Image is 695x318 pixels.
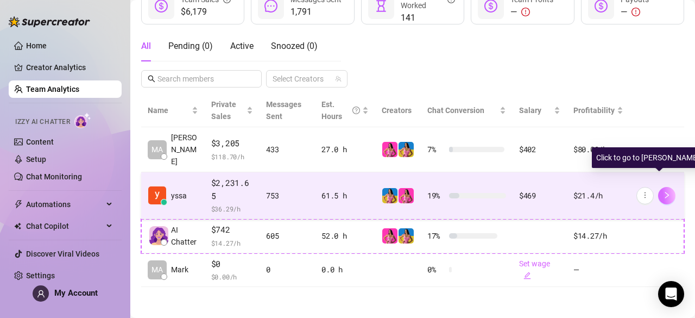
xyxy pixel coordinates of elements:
div: — [621,5,649,18]
img: Ukrainian [399,142,414,157]
span: $3,205 [211,137,253,150]
span: $6,179 [181,5,231,18]
span: $0 [211,258,253,271]
th: Name [141,94,205,127]
span: Chat Conversion [427,106,484,115]
span: $ 0.00 /h [211,271,253,282]
span: question-circle [352,98,360,122]
div: Est. Hours [321,98,360,122]
a: Settings [26,271,55,280]
img: yssa [148,186,166,204]
div: 753 [266,190,308,202]
img: Chat Copilot [14,222,21,230]
span: $742 [211,223,253,236]
div: 605 [266,230,308,242]
a: Creator Analytics [26,59,113,76]
div: 52.0 h [321,230,369,242]
span: Private Sales [211,100,236,121]
span: My Account [54,288,98,298]
span: MA [151,144,163,155]
span: AI Chatter [171,224,198,248]
span: edit [523,272,531,279]
span: 17 % [427,230,445,242]
span: 1,791 [290,5,342,18]
div: $21.4 /h [573,190,623,202]
div: $80.09 /h [573,144,623,155]
span: team [335,76,342,82]
span: search [148,75,155,83]
a: Discover Viral Videos [26,250,99,258]
span: thunderbolt [14,200,23,209]
span: 7 % [427,144,445,155]
span: more [641,191,649,199]
span: Snoozed ( 0 ) [271,41,318,51]
span: $ 36.29 /h [211,203,253,214]
span: exclamation-circle [521,8,530,16]
div: 433 [266,144,308,155]
div: 0.0 h [321,264,369,276]
div: $402 [519,144,560,155]
img: izzy-ai-chatter-avatar-DDCN_rTZ.svg [149,226,168,245]
span: Izzy AI Chatter [15,117,70,127]
a: Content [26,138,54,146]
div: 0 [266,264,308,276]
img: AI Chatter [74,113,91,128]
img: Ukrainian [382,142,397,157]
div: 27.0 h [321,144,369,155]
span: Messages Sent [266,100,301,121]
div: Open Intercom Messenger [658,281,684,307]
a: Set wageedit [519,259,550,280]
span: Salary [519,106,541,115]
div: — [510,5,553,18]
img: Ukrainian [382,188,397,203]
span: Profitability [573,106,615,115]
span: Name [148,104,189,116]
span: [PERSON_NAME] [171,132,198,167]
th: Creators [375,94,421,127]
span: yssa [171,190,187,202]
td: — [567,253,630,288]
div: $469 [519,190,560,202]
span: 19 % [427,190,445,202]
span: 141 [401,11,455,24]
span: $ 14.27 /h [211,238,253,248]
span: Automations [26,196,103,213]
div: 61.5 h [321,190,369,202]
img: Ukrainian [399,228,414,244]
img: logo-BBDzfeDw.svg [9,16,90,27]
a: Chat Monitoring [26,172,82,181]
span: 0 % [427,264,445,276]
span: exclamation-circle [631,8,640,16]
span: MA [151,264,163,276]
span: $ 118.70 /h [211,151,253,162]
span: Mark [171,264,188,276]
a: Home [26,41,47,50]
img: Ukrainian [399,188,414,203]
div: All [141,40,151,53]
img: Ukrainian [382,228,397,244]
span: Active [230,41,254,51]
span: Chat Copilot [26,217,103,235]
input: Search members [157,73,247,85]
span: $2,231.65 [211,177,253,202]
div: $14.27 /h [573,230,623,242]
a: Setup [26,155,46,164]
span: user [37,290,45,298]
span: right [663,191,671,199]
div: Pending ( 0 ) [168,40,213,53]
a: Team Analytics [26,85,79,93]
